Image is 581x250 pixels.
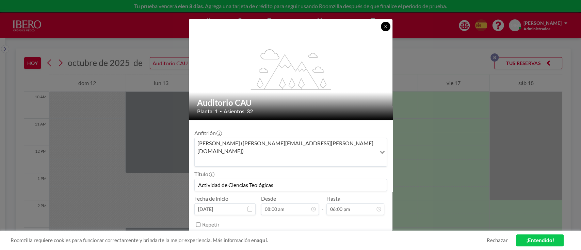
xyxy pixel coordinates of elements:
span: Asientos: 32 [224,108,253,115]
span: [PERSON_NAME] ([PERSON_NAME][EMAIL_ADDRESS][PERSON_NAME][DOMAIN_NAME]) [196,139,375,155]
span: • [220,109,222,114]
input: Search for option [195,156,375,165]
label: Repetir [202,221,220,228]
label: Desde [261,195,276,202]
a: aquí. [257,237,268,243]
label: Anfitrión [194,130,221,136]
span: Roomzilla requiere cookies para funcionar correctamente y brindarte la mejor experiencia. Más inf... [11,237,486,244]
label: Fecha de inicio [194,195,228,202]
div: Search for option [195,138,387,166]
a: ¡Entendido! [516,234,564,246]
g: flex-grow: 1.2; [251,49,331,89]
input: (Sin título) [195,179,387,191]
span: - [322,198,324,213]
h2: Auditorio CAU [197,98,385,108]
a: Rechazar [486,237,507,244]
span: Planta: 1 [197,108,218,115]
label: Título [194,171,214,178]
label: Hasta [326,195,340,202]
